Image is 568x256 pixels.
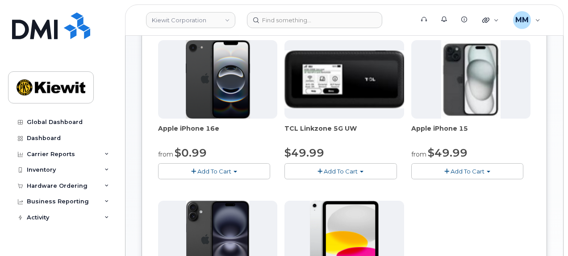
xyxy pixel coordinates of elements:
[441,40,501,119] img: iphone15.jpg
[476,11,505,29] div: Quicklinks
[284,146,324,159] span: $49.99
[284,124,404,142] div: TCL Linkzone 5G UW
[158,150,173,158] small: from
[158,163,270,179] button: Add To Cart
[411,150,426,158] small: from
[529,217,561,249] iframe: Messenger Launcher
[284,50,404,108] img: linkzone5g.png
[507,11,547,29] div: Michael Manahan
[515,15,529,25] span: MM
[324,168,358,175] span: Add To Cart
[411,163,523,179] button: Add To Cart
[247,12,382,28] input: Find something...
[186,40,250,119] img: iphone16e.png
[411,124,530,142] div: Apple iPhone 15
[451,168,484,175] span: Add To Cart
[428,146,468,159] span: $49.99
[284,163,397,179] button: Add To Cart
[197,168,231,175] span: Add To Cart
[146,12,235,28] a: Kiewit Corporation
[158,124,277,142] div: Apple iPhone 16e
[175,146,207,159] span: $0.99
